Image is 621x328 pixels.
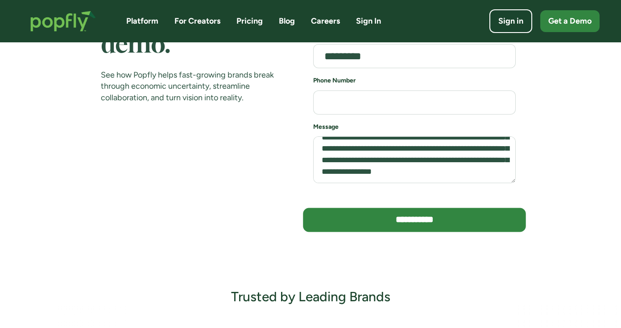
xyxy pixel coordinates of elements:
a: Get a Demo [540,10,600,32]
a: For Creators [174,16,220,27]
a: Sign In [356,16,381,27]
a: Pricing [236,16,263,27]
a: home [21,2,105,41]
a: Blog [279,16,295,27]
div: Get a Demo [548,16,592,27]
h6: Phone Number [313,76,516,85]
a: Platform [126,16,158,27]
a: Careers [311,16,340,27]
h6: Message [313,123,516,131]
h3: Trusted by Leading Brands [231,288,390,305]
div: See how Popfly helps fast-growing brands break through economic uncertainty, streamline collabora... [101,70,277,103]
a: Sign in [489,9,532,33]
div: Sign in [498,16,523,27]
